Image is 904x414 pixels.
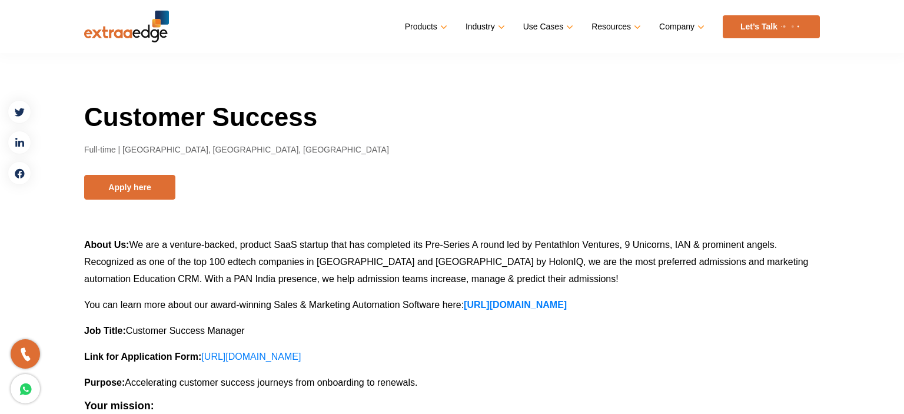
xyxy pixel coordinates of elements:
h1: Customer Success [84,100,820,134]
span: We are a venture-backed, product SaaS startup that has completed its Pre-Series A round led by Pe... [84,240,809,284]
span: Customer Success Manager [126,326,245,336]
b: Purpose: [84,377,125,387]
a: Use Cases [523,18,571,35]
a: Industry [466,18,503,35]
a: [URL][DOMAIN_NAME] [464,300,567,310]
a: [URL][DOMAIN_NAME] [201,352,301,362]
a: linkedin [8,131,31,154]
b: : [126,240,129,250]
a: twitter [8,100,31,124]
a: Company [659,18,702,35]
b: Link for Application Form: [84,352,201,362]
b: Job Title [84,326,123,336]
a: Let’s Talk [723,15,820,38]
span: You can learn more about our award-winning Sales & Marketing Automation Software here: [84,300,464,310]
button: Apply here [84,175,175,200]
h3: Your mission: [84,400,820,413]
b: : [123,326,126,336]
a: Resources [591,18,639,35]
b: About Us [84,240,126,250]
span: Accelerating customer success journeys from onboarding to renewals. [125,377,417,387]
p: Full-time | [GEOGRAPHIC_DATA], [GEOGRAPHIC_DATA], [GEOGRAPHIC_DATA] [84,143,820,157]
a: Products [405,18,445,35]
a: facebook [8,161,31,185]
